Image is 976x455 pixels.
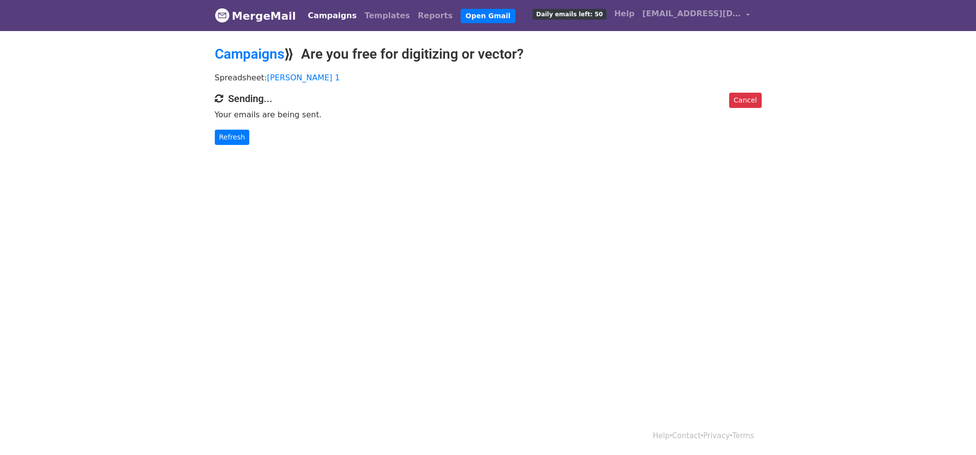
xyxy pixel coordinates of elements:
a: Daily emails left: 50 [529,4,610,24]
img: MergeMail logo [215,8,230,23]
span: Daily emails left: 50 [533,9,606,20]
a: [EMAIL_ADDRESS][DOMAIN_NAME] [639,4,754,27]
a: Help [653,431,670,440]
a: Reports [414,6,457,26]
h4: Sending... [215,93,762,105]
a: Help [610,4,639,24]
p: Spreadsheet: [215,72,762,83]
h2: ⟫ Are you free for digitizing or vector? [215,46,762,63]
a: MergeMail [215,5,296,26]
span: [EMAIL_ADDRESS][DOMAIN_NAME] [642,8,741,20]
a: Privacy [703,431,730,440]
a: Campaigns [215,46,284,62]
p: Your emails are being sent. [215,109,762,120]
a: Terms [732,431,754,440]
a: Refresh [215,130,250,145]
a: Templates [361,6,414,26]
a: [PERSON_NAME] 1 [267,73,340,82]
a: Open Gmail [461,9,515,23]
a: Campaigns [304,6,361,26]
a: Cancel [729,93,761,108]
a: Contact [672,431,701,440]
